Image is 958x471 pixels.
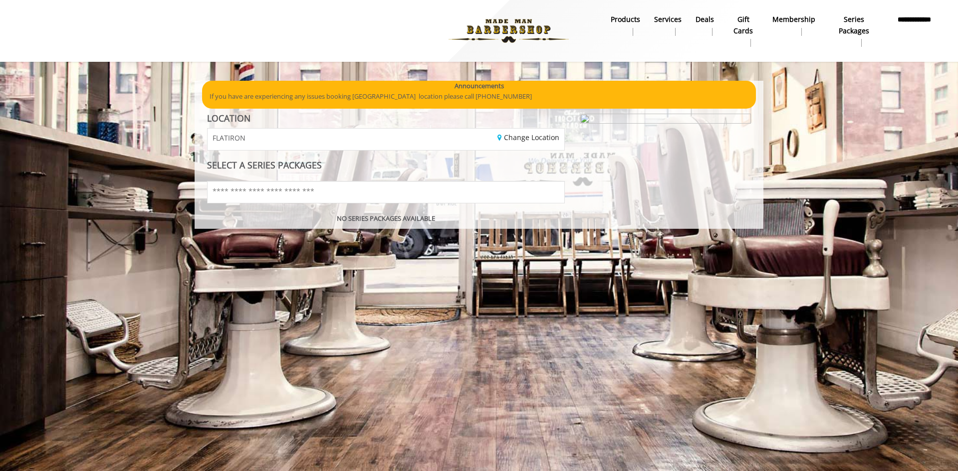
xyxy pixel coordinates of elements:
a: Change Location [497,133,559,142]
b: NO SERIES PACKAGES AVAILABLE [337,214,435,223]
a: DealsDeals [689,12,721,38]
span: FLATIRON [213,134,245,142]
a: Productsproducts [604,12,647,38]
b: Services [654,14,682,25]
b: Series packages [829,14,878,36]
a: Gift cardsgift cards [721,12,766,49]
b: Announcements [455,81,504,91]
b: LOCATION [207,112,250,124]
b: products [611,14,640,25]
a: ServicesServices [647,12,689,38]
b: gift cards [728,14,759,36]
b: Deals [696,14,714,25]
img: Made Man Barbershop logo [440,3,577,58]
a: MembershipMembership [765,12,822,38]
a: Series packagesSeries packages [822,12,885,49]
label: SELECT A SERIES PACKAGES [207,160,322,170]
b: Membership [772,14,815,25]
p: If you have are experiencing any issues booking [GEOGRAPHIC_DATA] location please call [PHONE_NUM... [210,91,748,102]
